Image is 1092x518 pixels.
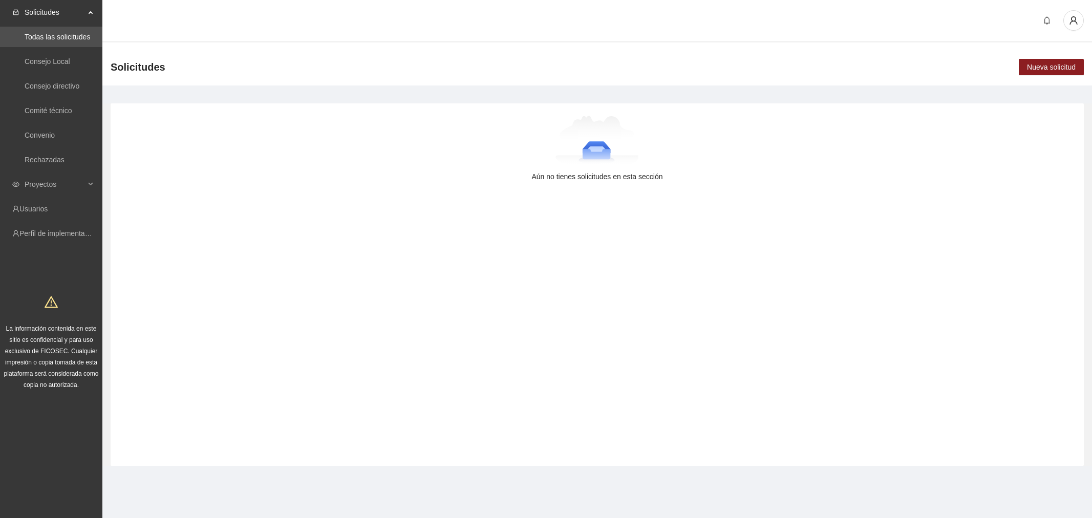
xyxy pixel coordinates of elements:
a: Rechazadas [25,156,65,164]
span: Solicitudes [25,2,85,23]
span: La información contenida en este sitio es confidencial y para uso exclusivo de FICOSEC. Cualquier... [4,325,99,389]
span: Proyectos [25,174,85,195]
a: Convenio [25,131,55,139]
span: inbox [12,9,19,16]
button: user [1063,10,1084,31]
span: Solicitudes [111,59,165,75]
a: Comité técnico [25,106,72,115]
div: Aún no tienes solicitudes en esta sección [127,171,1067,182]
button: Nueva solicitud [1019,59,1084,75]
span: user [1064,16,1083,25]
a: Perfil de implementadora [19,229,99,238]
a: Consejo directivo [25,82,79,90]
button: bell [1039,12,1055,29]
span: eye [12,181,19,188]
img: Aún no tienes solicitudes en esta sección [555,116,639,167]
span: warning [45,295,58,309]
a: Consejo Local [25,57,70,66]
a: Usuarios [19,205,48,213]
a: Todas las solicitudes [25,33,90,41]
span: bell [1039,16,1055,25]
span: Nueva solicitud [1027,61,1076,73]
